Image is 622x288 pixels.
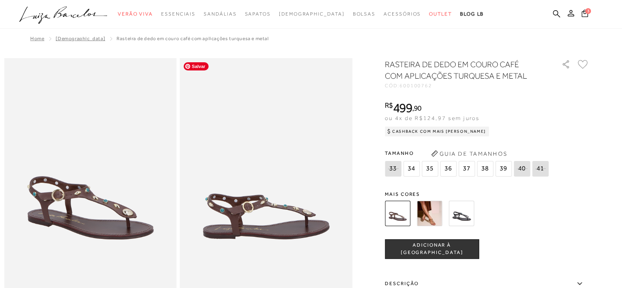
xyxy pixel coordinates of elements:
[30,36,44,41] a: Home
[117,36,269,41] span: RASTEIRA DE DEDO EM COURO CAFÉ COM APLICAÇÕES TURQUESA E METAL
[385,102,393,109] i: R$
[449,201,474,226] img: RASTEIRA DE DEDO EM COURO PRETO COM APLICAÇÕES TURQUESA E METAL
[403,161,420,177] span: 34
[412,104,422,112] i: ,
[279,7,345,22] a: noSubCategoriesText
[440,161,456,177] span: 36
[279,11,345,17] span: [DEMOGRAPHIC_DATA]
[429,11,452,17] span: Outlet
[204,11,236,17] span: Sandálias
[460,11,484,17] span: BLOG LB
[245,11,270,17] span: Sapatos
[460,7,484,22] a: BLOG LB
[422,161,438,177] span: 35
[385,59,538,82] h1: RASTEIRA DE DEDO EM COURO CAFÉ COM APLICAÇÕES TURQUESA E METAL
[384,7,421,22] a: categoryNavScreenReaderText
[385,127,489,136] div: Cashback com Mais [PERSON_NAME]
[393,100,412,115] span: 499
[118,11,153,17] span: Verão Viva
[385,147,550,159] span: Tamanho
[384,11,421,17] span: Acessórios
[532,161,548,177] span: 41
[495,161,512,177] span: 39
[579,9,591,20] button: 3
[161,7,195,22] a: categoryNavScreenReaderText
[204,7,236,22] a: categoryNavScreenReaderText
[514,161,530,177] span: 40
[56,36,105,41] a: [DEMOGRAPHIC_DATA]
[385,201,410,226] img: RASTEIRA DE DEDO EM COURO CAFÉ COM APLICAÇÕES TURQUESA E METAL
[385,83,548,88] div: CÓD:
[385,161,401,177] span: 33
[245,7,270,22] a: categoryNavScreenReaderText
[161,11,195,17] span: Essenciais
[400,83,432,88] span: 600100762
[458,161,475,177] span: 37
[184,62,209,70] span: Salvar
[118,7,153,22] a: categoryNavScreenReaderText
[385,239,479,259] button: ADICIONAR À [GEOGRAPHIC_DATA]
[429,7,452,22] a: categoryNavScreenReaderText
[585,8,591,14] span: 3
[385,242,478,256] span: ADICIONAR À [GEOGRAPHIC_DATA]
[477,161,493,177] span: 38
[353,7,375,22] a: categoryNavScreenReaderText
[414,104,422,112] span: 90
[428,147,510,160] button: Guia de Tamanhos
[353,11,375,17] span: Bolsas
[417,201,442,226] img: RASTEIRA DE DEDO EM COURO CARAMELO COM APLICAÇÕES TURQUESA E METAL
[385,115,479,121] span: ou 4x de R$124,97 sem juros
[385,192,589,197] span: Mais cores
